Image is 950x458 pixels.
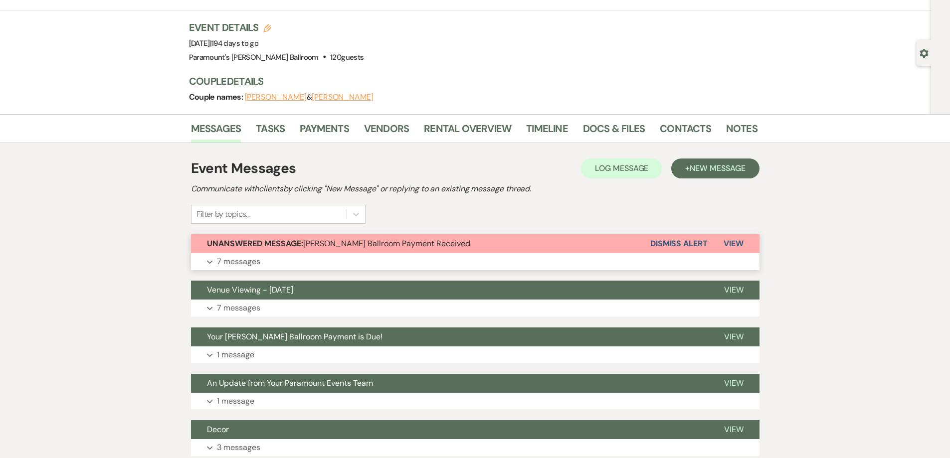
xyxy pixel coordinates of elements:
[581,158,662,178] button: Log Message
[920,48,929,57] button: Open lead details
[191,281,708,300] button: Venue Viewing - [DATE]
[245,93,307,101] button: [PERSON_NAME]
[217,395,254,408] p: 1 message
[583,121,645,143] a: Docs & Files
[196,208,250,220] div: Filter by topics...
[207,238,470,249] span: [PERSON_NAME] Ballroom Payment Received
[245,92,374,102] span: &
[207,285,293,295] span: Venue Viewing - [DATE]
[724,238,744,249] span: View
[191,253,760,270] button: 7 messages
[189,74,748,88] h3: Couple Details
[724,378,744,388] span: View
[189,52,319,62] span: Paramount's [PERSON_NAME] Ballroom
[671,158,759,178] button: +New Message
[207,424,229,435] span: Decor
[312,93,374,101] button: [PERSON_NAME]
[191,374,708,393] button: An Update from Your Paramount Events Team
[708,327,760,346] button: View
[191,393,760,410] button: 1 message
[189,38,259,48] span: [DATE]
[191,158,296,179] h1: Event Messages
[724,331,744,342] span: View
[708,281,760,300] button: View
[526,121,568,143] a: Timeline
[217,441,260,454] p: 3 messages
[595,163,648,173] span: Log Message
[708,234,760,253] button: View
[690,163,745,173] span: New Message
[217,348,254,361] p: 1 message
[207,378,373,388] span: An Update from Your Paramount Events Team
[189,92,245,102] span: Couple names:
[207,331,382,342] span: Your [PERSON_NAME] Ballroom Payment is Due!
[191,183,760,195] h2: Communicate with clients by clicking "New Message" or replying to an existing message thread.
[207,238,303,249] strong: Unanswered Message:
[256,121,285,143] a: Tasks
[724,285,744,295] span: View
[364,121,409,143] a: Vendors
[330,52,364,62] span: 120 guests
[217,302,260,314] p: 7 messages
[189,20,364,34] h3: Event Details
[191,420,708,439] button: Decor
[191,234,650,253] button: Unanswered Message:[PERSON_NAME] Ballroom Payment Received
[191,300,760,316] button: 7 messages
[708,420,760,439] button: View
[211,38,258,48] span: 194 days to go
[300,121,349,143] a: Payments
[191,346,760,363] button: 1 message
[210,38,258,48] span: |
[724,424,744,435] span: View
[726,121,758,143] a: Notes
[191,121,241,143] a: Messages
[650,234,708,253] button: Dismiss Alert
[217,255,260,268] p: 7 messages
[708,374,760,393] button: View
[191,439,760,456] button: 3 messages
[660,121,711,143] a: Contacts
[191,327,708,346] button: Your [PERSON_NAME] Ballroom Payment is Due!
[424,121,511,143] a: Rental Overview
